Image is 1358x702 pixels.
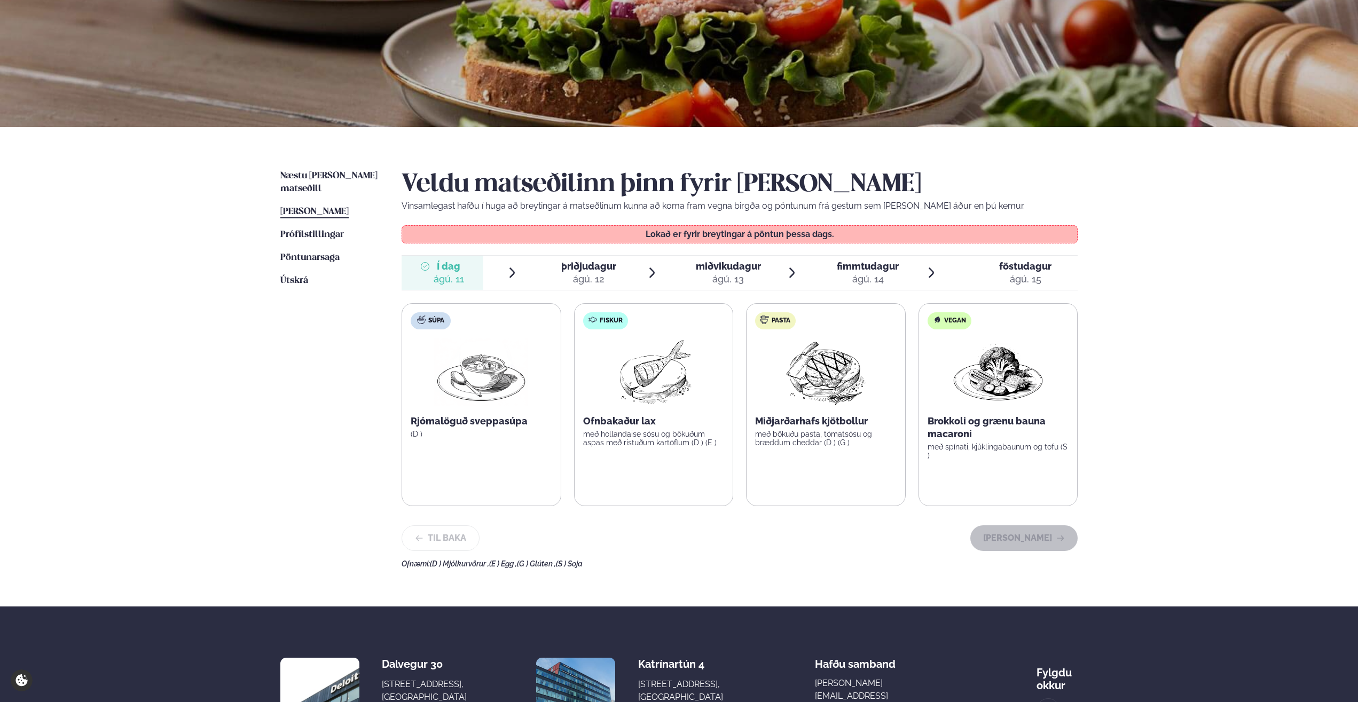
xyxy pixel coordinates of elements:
button: [PERSON_NAME] [970,525,1078,551]
span: föstudagur [999,261,1051,272]
span: [PERSON_NAME] [280,207,349,216]
img: pasta.svg [760,315,769,324]
span: (D ) Mjólkurvörur , [430,559,489,568]
img: fish.svg [588,315,597,324]
p: Miðjarðarhafs kjötbollur [755,415,897,428]
a: Útskrá [280,274,308,287]
p: (D ) [411,430,552,438]
span: Vegan [944,317,966,325]
img: soup.svg [417,315,426,324]
a: Næstu [PERSON_NAME] matseðill [280,170,380,195]
span: Pasta [772,317,790,325]
a: Cookie settings [11,669,33,691]
h2: Veldu matseðilinn þinn fyrir [PERSON_NAME] [402,170,1078,200]
div: Fylgdu okkur [1037,658,1078,692]
span: Prófílstillingar [280,230,344,239]
p: með hollandaise sósu og bökuðum aspas með ristuðum kartöflum (D ) (E ) [583,430,725,447]
p: með spínati, kjúklingabaunum og tofu (S ) [928,443,1069,460]
span: Í dag [434,260,464,273]
span: Hafðu samband [815,649,896,671]
button: Til baka [402,525,480,551]
span: Útskrá [280,276,308,285]
div: ágú. 15 [999,273,1051,286]
span: Pöntunarsaga [280,253,340,262]
p: með bökuðu pasta, tómatsósu og bræddum cheddar (D ) (G ) [755,430,897,447]
img: Beef-Meat.png [779,338,873,406]
div: Katrínartún 4 [638,658,723,671]
div: Ofnæmi: [402,559,1078,568]
p: Lokað er fyrir breytingar á pöntun þessa dags. [413,230,1067,239]
img: Vegan.svg [933,315,941,324]
div: ágú. 12 [561,273,616,286]
div: Dalvegur 30 [382,658,467,671]
p: Ofnbakaður lax [583,415,725,428]
div: ágú. 13 [696,273,761,286]
span: (E ) Egg , [489,559,517,568]
img: Soup.png [434,338,528,406]
img: Fish.png [606,338,701,406]
a: Pöntunarsaga [280,251,340,264]
img: Vegan.png [951,338,1045,406]
div: ágú. 14 [837,273,899,286]
p: Rjómalöguð sveppasúpa [411,415,552,428]
span: miðvikudagur [696,261,761,272]
span: Næstu [PERSON_NAME] matseðill [280,171,378,193]
span: (G ) Glúten , [517,559,556,568]
p: Brokkoli og grænu bauna macaroni [928,415,1069,440]
a: Prófílstillingar [280,228,344,241]
span: þriðjudagur [561,261,616,272]
span: fimmtudagur [837,261,899,272]
p: Vinsamlegast hafðu í huga að breytingar á matseðlinum kunna að koma fram vegna birgða og pöntunum... [402,200,1078,212]
span: (S ) Soja [556,559,583,568]
span: Súpa [428,317,444,325]
div: ágú. 11 [434,273,464,286]
a: [PERSON_NAME] [280,206,349,218]
span: Fiskur [600,317,623,325]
